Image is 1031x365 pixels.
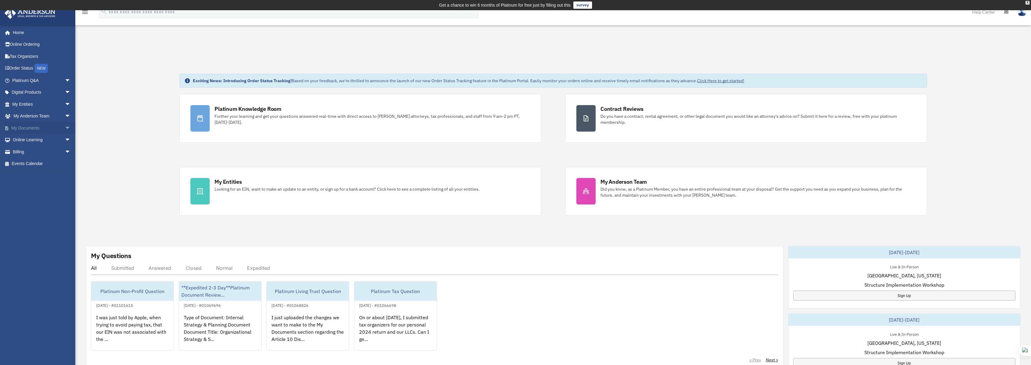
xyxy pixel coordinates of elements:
[793,291,1016,301] a: Sign Up
[600,186,916,198] div: Did you know, as a Platinum Member, you have an entire professional team at your disposal? Get th...
[149,265,171,271] div: Answered
[600,178,647,186] div: My Anderson Team
[3,7,57,19] img: Anderson Advisors Platinum Portal
[4,134,80,146] a: Online Learningarrow_drop_down
[101,8,107,15] i: search
[867,272,941,279] span: [GEOGRAPHIC_DATA], [US_STATE]
[215,113,530,125] div: Further your learning and get your questions answered real-time with direct access to [PERSON_NAM...
[864,281,944,289] span: Structure Implementation Workshop
[267,302,313,308] div: [DATE] - #01068826
[4,98,80,110] a: My Entitiesarrow_drop_down
[179,302,226,308] div: [DATE] - #01069696
[91,265,97,271] div: All
[766,357,778,363] a: Next >
[91,302,138,308] div: [DATE] - #01101615
[4,158,80,170] a: Events Calendar
[65,122,77,134] span: arrow_drop_down
[1026,1,1029,5] div: close
[65,74,77,87] span: arrow_drop_down
[65,86,77,99] span: arrow_drop_down
[81,11,89,16] a: menu
[91,309,174,356] div: I was just told by Apple, when trying to avoid paying tax, that our EIN was not associated with t...
[4,62,80,75] a: Order StatusNEW
[4,50,80,62] a: Tax Organizers
[215,186,480,192] div: Looking for an EIN, want to make an update to an entity, or sign up for a bank account? Click her...
[216,265,233,271] div: Normal
[885,331,923,337] div: Live & In-Person
[193,78,744,84] div: Based on your feedback, we're thrilled to announce the launch of our new Order Status Tracking fe...
[91,282,174,301] div: Platinum Non-Profit Question
[354,309,437,356] div: On or about [DATE], I submitted tax organizers for our personal 2024 return and our LLCs. Can I g...
[1017,8,1026,16] img: User Pic
[91,251,131,260] div: My Questions
[65,98,77,111] span: arrow_drop_down
[4,86,80,98] a: Digital Productsarrow_drop_down
[4,39,80,51] a: Online Ordering
[91,281,174,351] a: Platinum Non-Profit Question[DATE] - #01101615I was just told by Apple, when trying to avoid payi...
[788,314,1020,326] div: [DATE]-[DATE]
[4,74,80,86] a: Platinum Q&Aarrow_drop_down
[439,2,571,9] div: Get a chance to win 6 months of Platinum for free just by filling out this
[215,105,281,113] div: Platinum Knowledge Room
[354,281,437,351] a: Platinum Tax Question[DATE] - #01066698On or about [DATE], I submitted tax organizers for our per...
[35,64,48,73] div: NEW
[354,302,401,308] div: [DATE] - #01066698
[885,263,923,270] div: Live & In-Person
[65,146,77,158] span: arrow_drop_down
[600,113,916,125] div: Do you have a contract, rental agreement, or other legal document you would like an attorney's ad...
[65,134,77,146] span: arrow_drop_down
[247,265,270,271] div: Expedited
[186,265,202,271] div: Closed
[565,94,927,143] a: Contract Reviews Do you have a contract, rental agreement, or other legal document you would like...
[267,282,349,301] div: Platinum Living Trust Question
[179,282,261,301] div: **Expedited 2-3 Day**Platinum Document Review...
[867,339,941,347] span: [GEOGRAPHIC_DATA], [US_STATE]
[788,246,1020,258] div: [DATE]-[DATE]
[4,27,77,39] a: Home
[697,78,744,83] a: Click Here to get started!
[179,309,261,356] div: Type of Document: Internal Strategy & Planning Document Document Title: Organizational Strategy &...
[267,309,349,356] div: I just uploaded the changes we want to make to the My Documents section regarding the Article 10 ...
[600,105,644,113] div: Contract Reviews
[573,2,592,9] a: survey
[565,167,927,216] a: My Anderson Team Did you know, as a Platinum Member, you have an entire professional team at your...
[4,122,80,134] a: My Documentsarrow_drop_down
[111,265,134,271] div: Submitted
[179,167,541,216] a: My Entities Looking for an EIN, want to make an update to an entity, or sign up for a bank accoun...
[215,178,242,186] div: My Entities
[864,349,944,356] span: Structure Implementation Workshop
[179,281,262,351] a: **Expedited 2-3 Day**Platinum Document Review...[DATE] - #01069696Type of Document: Internal Stra...
[179,94,541,143] a: Platinum Knowledge Room Further your learning and get your questions answered real-time with dire...
[4,146,80,158] a: Billingarrow_drop_down
[4,110,80,122] a: My Anderson Teamarrow_drop_down
[65,110,77,123] span: arrow_drop_down
[354,282,437,301] div: Platinum Tax Question
[81,8,89,16] i: menu
[193,78,292,83] strong: Exciting News: Introducing Order Status Tracking!
[266,281,349,351] a: Platinum Living Trust Question[DATE] - #01068826I just uploaded the changes we want to make to th...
